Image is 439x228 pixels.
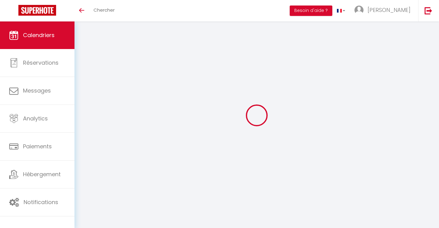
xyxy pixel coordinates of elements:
span: Paiements [23,142,52,150]
img: Super Booking [18,5,56,16]
span: Hébergement [23,170,61,178]
img: ... [354,6,364,15]
span: Calendriers [23,31,55,39]
span: Réservations [23,59,59,66]
button: Besoin d'aide ? [290,6,332,16]
span: Notifications [24,198,58,206]
span: [PERSON_NAME] [368,6,410,14]
img: logout [425,7,432,14]
span: Analytics [23,115,48,122]
span: Chercher [94,7,115,13]
span: Messages [23,87,51,94]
